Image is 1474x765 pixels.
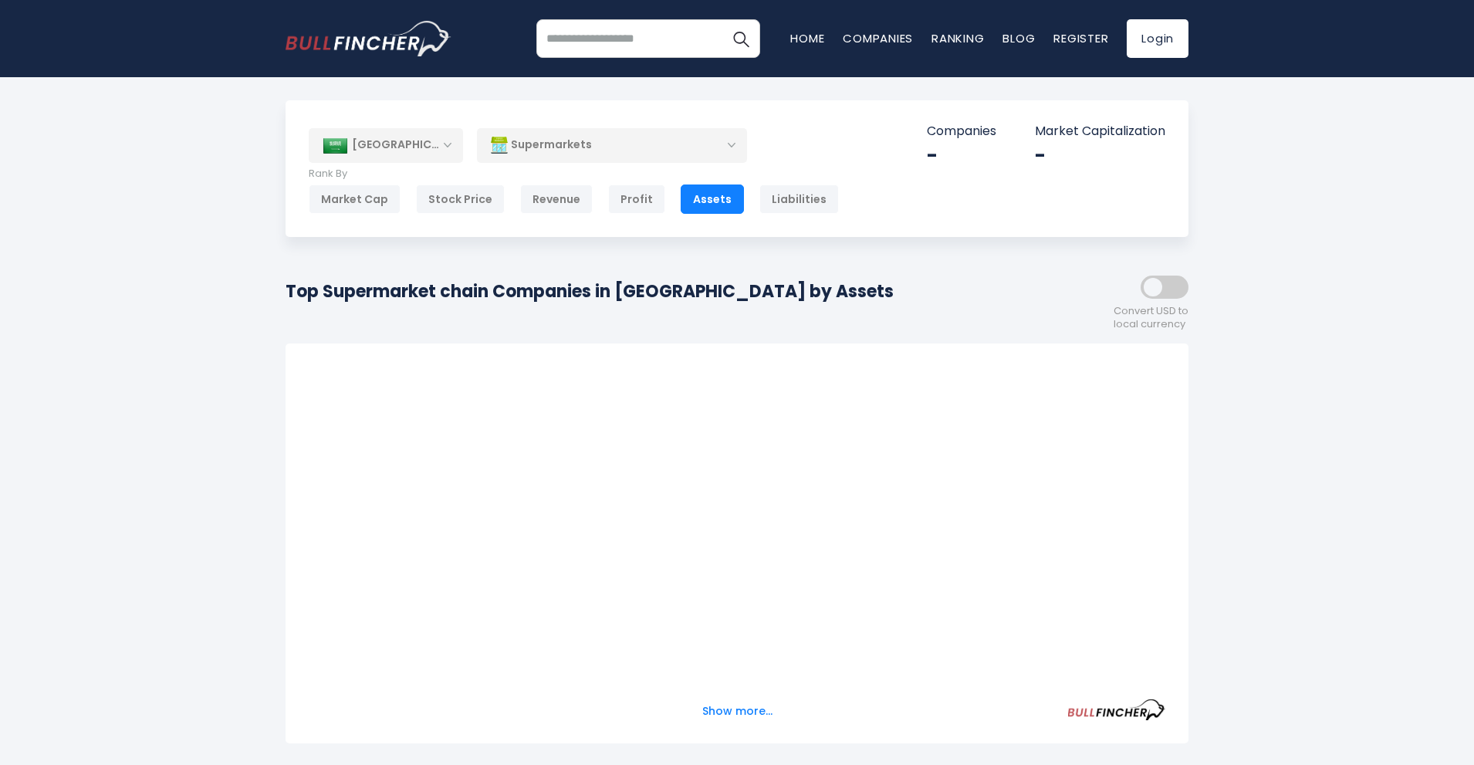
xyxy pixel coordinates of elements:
[286,21,451,56] a: Go to homepage
[416,184,505,214] div: Stock Price
[309,128,463,162] div: [GEOGRAPHIC_DATA]
[927,144,996,168] div: -
[759,184,839,214] div: Liabilities
[693,699,782,724] button: Show more...
[309,184,401,214] div: Market Cap
[1002,30,1035,46] a: Blog
[1035,144,1165,168] div: -
[843,30,913,46] a: Companies
[931,30,984,46] a: Ranking
[477,127,747,163] div: Supermarkets
[286,279,894,304] h1: Top Supermarket chain Companies in [GEOGRAPHIC_DATA] by Assets
[286,21,451,56] img: bullfincher logo
[520,184,593,214] div: Revenue
[722,19,760,58] button: Search
[681,184,744,214] div: Assets
[1053,30,1108,46] a: Register
[1035,124,1165,140] p: Market Capitalization
[309,168,839,181] p: Rank By
[608,184,665,214] div: Profit
[927,124,996,140] p: Companies
[790,30,824,46] a: Home
[1127,19,1188,58] a: Login
[1114,305,1188,331] span: Convert USD to local currency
